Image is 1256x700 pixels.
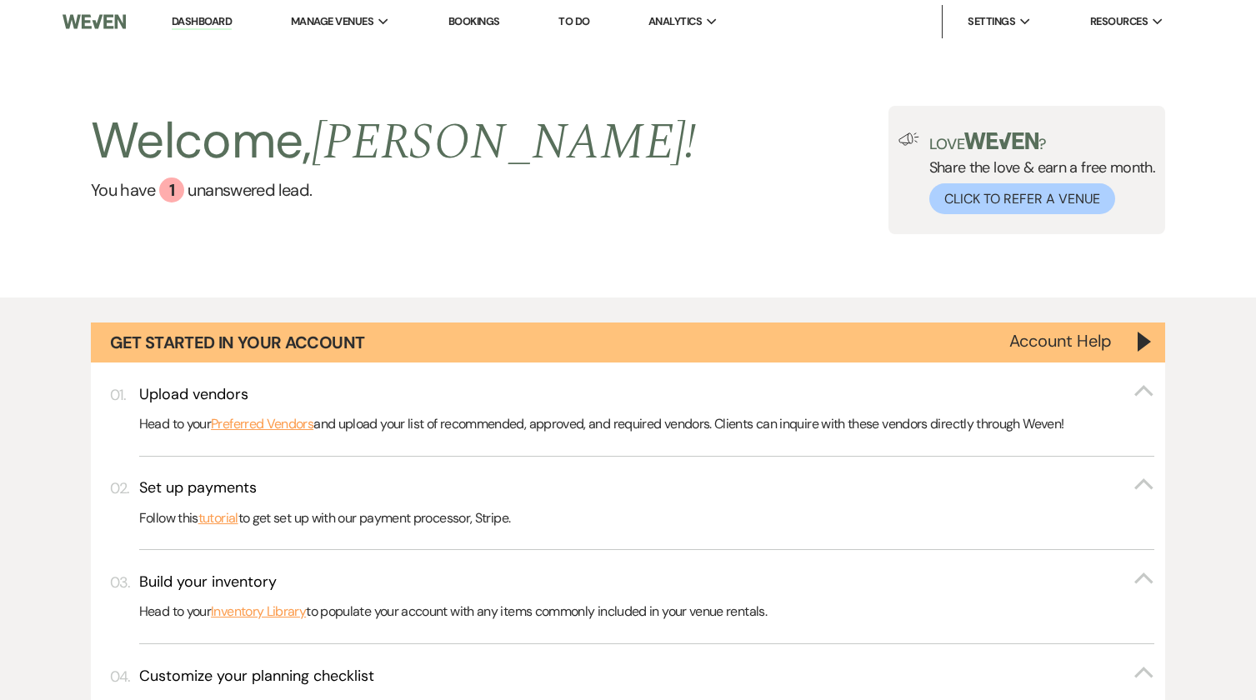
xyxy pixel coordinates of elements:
[139,477,257,498] h3: Set up payments
[898,132,919,146] img: loud-speaker-illustration.svg
[448,14,500,28] a: Bookings
[211,413,313,435] a: Preferred Vendors
[139,384,1155,405] button: Upload vendors
[139,601,1155,622] p: Head to your to populate your account with any items commonly included in your venue rentals.
[159,177,184,202] div: 1
[139,413,1155,435] p: Head to your and upload your list of recommended, approved, and required vendors. Clients can inq...
[63,4,125,39] img: Weven Logo
[919,132,1156,214] div: Share the love & earn a free month.
[91,106,697,177] h2: Welcome,
[1090,13,1148,30] span: Resources
[648,13,702,30] span: Analytics
[139,477,1155,498] button: Set up payments
[139,384,248,405] h3: Upload vendors
[139,507,1155,529] p: Follow this to get set up with our payment processor, Stripe.
[110,331,365,354] h1: Get Started in Your Account
[139,572,1155,592] button: Build your inventory
[172,14,232,30] a: Dashboard
[968,13,1015,30] span: Settings
[91,177,697,202] a: You have 1 unanswered lead.
[139,666,374,687] h3: Customize your planning checklist
[139,572,277,592] h3: Build your inventory
[558,14,589,28] a: To Do
[964,132,1038,149] img: weven-logo-green.svg
[198,507,238,529] a: tutorial
[929,132,1156,152] p: Love ?
[312,104,697,181] span: [PERSON_NAME] !
[211,601,306,622] a: Inventory Library
[139,666,1155,687] button: Customize your planning checklist
[929,183,1115,214] button: Click to Refer a Venue
[291,13,373,30] span: Manage Venues
[1009,332,1112,349] button: Account Help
